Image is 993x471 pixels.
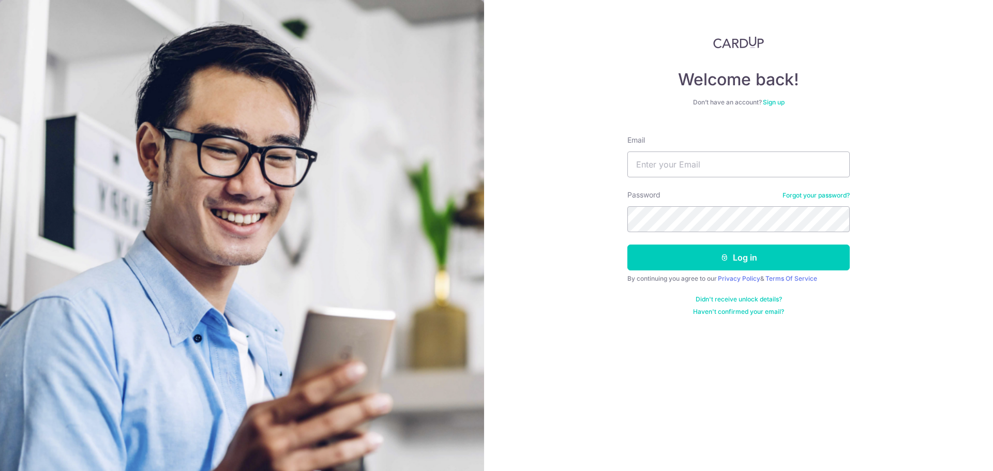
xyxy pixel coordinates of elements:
[627,245,850,270] button: Log in
[713,36,764,49] img: CardUp Logo
[627,69,850,90] h4: Welcome back!
[696,295,782,303] a: Didn't receive unlock details?
[627,98,850,107] div: Don’t have an account?
[627,275,850,283] div: By continuing you agree to our &
[765,275,817,282] a: Terms Of Service
[627,190,660,200] label: Password
[627,151,850,177] input: Enter your Email
[693,308,784,316] a: Haven't confirmed your email?
[718,275,760,282] a: Privacy Policy
[627,135,645,145] label: Email
[763,98,785,106] a: Sign up
[783,191,850,200] a: Forgot your password?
